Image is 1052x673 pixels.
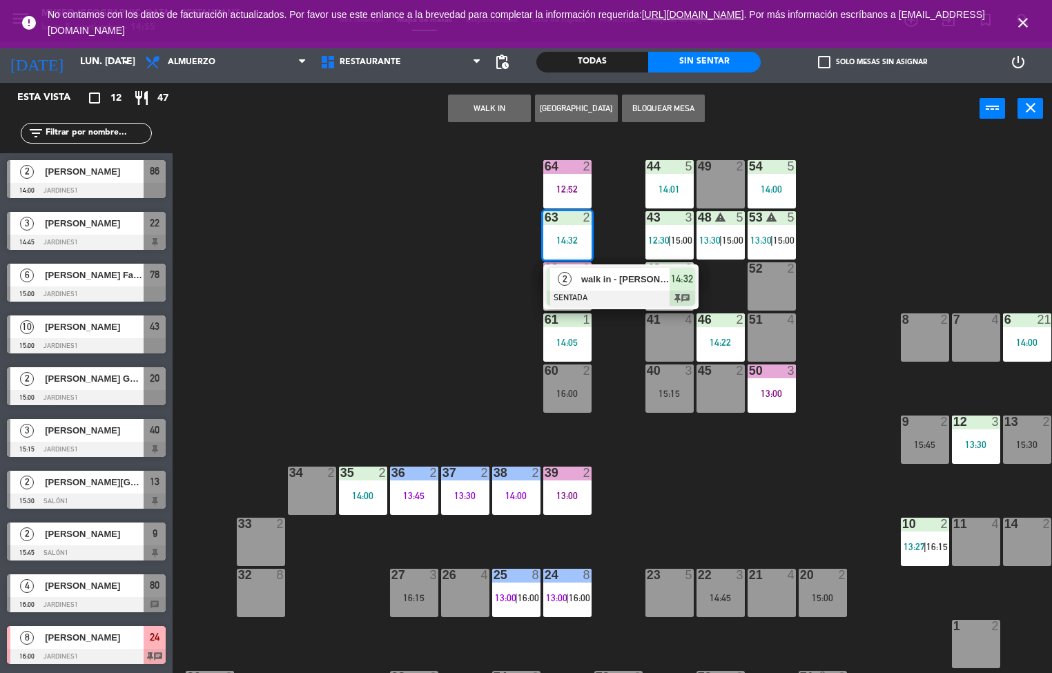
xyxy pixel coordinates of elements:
[581,272,670,286] span: walk in - [PERSON_NAME]
[685,211,693,224] div: 3
[441,491,489,500] div: 13:30
[952,440,1000,449] div: 13:30
[327,467,335,479] div: 2
[685,313,693,326] div: 4
[45,578,144,593] span: [PERSON_NAME]
[150,370,159,387] span: 20
[991,313,1000,326] div: 4
[20,217,34,231] span: 3
[48,9,985,36] span: No contamos con los datos de facturación actualizados. Por favor use este enlance a la brevedad p...
[20,165,34,179] span: 2
[86,90,103,106] i: crop_square
[647,262,647,275] div: 42
[838,569,846,581] div: 2
[45,268,144,282] span: [PERSON_NAME] Falcon
[719,235,722,246] span: |
[647,364,647,377] div: 40
[940,313,948,326] div: 2
[150,318,159,335] span: 43
[168,57,215,67] span: Almuerzo
[378,467,387,479] div: 2
[448,95,531,122] button: WALK IN
[773,235,795,246] span: 15:00
[1017,98,1043,119] button: close
[991,620,1000,632] div: 2
[1022,99,1039,116] i: close
[20,269,34,282] span: 6
[1003,338,1051,347] div: 14:00
[647,569,647,581] div: 23
[1015,14,1031,31] i: close
[532,467,540,479] div: 2
[45,371,144,386] span: [PERSON_NAME] Guarda
[991,518,1000,530] div: 4
[787,160,795,173] div: 5
[645,389,694,398] div: 15:15
[390,593,438,603] div: 16:15
[340,467,341,479] div: 35
[714,211,726,223] i: warning
[940,416,948,428] div: 2
[787,262,795,275] div: 2
[749,160,750,173] div: 54
[1037,313,1051,326] div: 21
[750,235,772,246] span: 13:30
[647,313,647,326] div: 41
[518,592,539,603] span: 16:00
[44,126,151,141] input: Filtrar por nombre...
[991,416,1000,428] div: 3
[668,235,671,246] span: |
[671,235,692,246] span: 15:00
[1010,54,1026,70] i: power_settings_new
[698,313,699,326] div: 46
[340,57,401,67] span: Restaurante
[543,235,592,245] div: 14:32
[766,211,777,223] i: warning
[583,160,591,173] div: 2
[545,364,545,377] div: 60
[543,338,592,347] div: 14:05
[545,313,545,326] div: 61
[150,629,159,645] span: 24
[736,569,744,581] div: 3
[980,98,1005,119] button: power_input
[238,518,239,530] div: 33
[558,272,572,286] span: 2
[1003,440,1051,449] div: 15:30
[622,95,705,122] button: Bloquear Mesa
[20,527,34,541] span: 2
[749,569,750,581] div: 21
[157,90,168,106] span: 47
[698,211,699,224] div: 48
[685,160,693,173] div: 5
[480,569,489,581] div: 4
[648,235,670,246] span: 12:30
[545,211,545,224] div: 63
[20,320,34,334] span: 10
[7,90,99,106] div: Esta vista
[736,364,744,377] div: 2
[566,592,569,603] span: |
[390,491,438,500] div: 13:45
[495,592,516,603] span: 13:00
[699,235,721,246] span: 13:30
[543,491,592,500] div: 13:00
[1042,416,1051,428] div: 2
[924,541,926,552] span: |
[685,262,693,275] div: 2
[787,313,795,326] div: 4
[736,313,744,326] div: 2
[480,467,489,479] div: 2
[787,364,795,377] div: 3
